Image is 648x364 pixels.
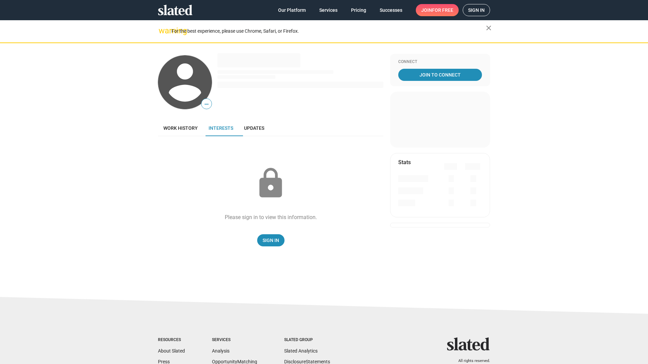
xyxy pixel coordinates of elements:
[171,27,486,36] div: For the best experience, please use Chrome, Safari, or Firefox.
[273,4,311,16] a: Our Platform
[201,100,212,109] span: —
[346,4,372,16] a: Pricing
[319,4,337,16] span: Services
[239,120,270,136] a: Updates
[159,27,167,35] mat-icon: warning
[421,4,453,16] span: Join
[209,125,233,131] span: Interests
[257,234,285,246] a: Sign In
[284,337,330,343] div: Slated Group
[485,24,493,32] mat-icon: close
[398,159,411,166] mat-card-title: Stats
[432,4,453,16] span: for free
[244,125,264,131] span: Updates
[416,4,459,16] a: Joinfor free
[158,348,185,354] a: About Slated
[158,337,185,343] div: Resources
[203,120,239,136] a: Interests
[400,69,481,81] span: Join To Connect
[254,166,288,200] mat-icon: lock
[468,4,485,16] span: Sign in
[225,214,317,221] div: Please sign in to view this information.
[463,4,490,16] a: Sign in
[374,4,408,16] a: Successes
[278,4,306,16] span: Our Platform
[314,4,343,16] a: Services
[398,69,482,81] a: Join To Connect
[212,348,230,354] a: Analysis
[263,234,279,246] span: Sign In
[351,4,366,16] span: Pricing
[398,59,482,65] div: Connect
[163,125,198,131] span: Work history
[158,120,203,136] a: Work history
[380,4,402,16] span: Successes
[212,337,257,343] div: Services
[284,348,318,354] a: Slated Analytics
